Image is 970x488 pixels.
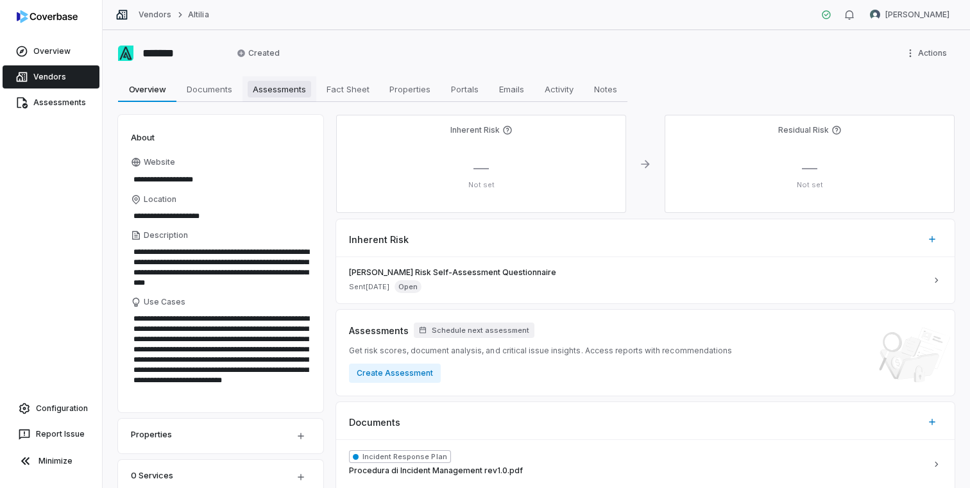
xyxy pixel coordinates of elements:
[17,10,78,23] img: logo-D7KZi-bG.svg
[139,10,171,20] a: Vendors
[494,81,529,97] span: Emails
[237,48,280,58] span: Created
[349,364,441,383] button: Create Assessment
[540,81,579,97] span: Activity
[188,10,208,20] a: Altilia
[5,397,97,420] a: Configuration
[675,180,944,190] p: Not set
[901,44,955,63] button: More actions
[38,456,72,466] span: Minimize
[802,158,817,177] span: —
[3,40,99,63] a: Overview
[131,243,311,292] textarea: Description
[885,10,949,20] span: [PERSON_NAME]
[321,81,375,97] span: Fact Sheet
[432,326,529,335] span: Schedule next assessment
[395,280,421,293] span: Open
[349,466,523,476] span: Procedura di Incident Management rev1.0.pdf
[349,267,926,278] span: [PERSON_NAME] Risk Self-Assessment Questionnaire
[33,97,86,108] span: Assessments
[349,282,389,292] span: Sent [DATE]
[131,207,311,225] input: Location
[124,81,171,97] span: Overview
[336,257,955,303] a: [PERSON_NAME] Risk Self-Assessment QuestionnaireSent[DATE]Open
[36,429,85,439] span: Report Issue
[778,125,829,135] h4: Residual Risk
[349,233,409,246] span: Inherent Risk
[144,297,185,307] span: Use Cases
[473,158,489,177] span: —
[5,423,97,446] button: Report Issue
[384,81,436,97] span: Properties
[589,81,622,97] span: Notes
[349,324,409,337] span: Assessments
[870,10,880,20] img: Pedro Henrique De Oliveira avatar
[248,81,311,97] span: Assessments
[131,131,155,143] span: About
[3,65,99,88] a: Vendors
[414,323,534,338] button: Schedule next assessment
[144,194,176,205] span: Location
[144,157,175,167] span: Website
[144,230,188,240] span: Description
[182,81,237,97] span: Documents
[450,125,500,135] h4: Inherent Risk
[33,46,71,56] span: Overview
[5,448,97,474] button: Minimize
[862,5,957,24] button: Pedro Henrique De Oliveira avatar[PERSON_NAME]
[36,403,88,414] span: Configuration
[131,310,311,400] textarea: Use Cases
[349,450,451,463] span: Incident Response Plan
[131,171,289,189] input: Website
[33,72,66,82] span: Vendors
[3,91,99,114] a: Assessments
[349,416,400,429] span: Documents
[349,346,732,356] span: Get risk scores, document analysis, and critical issue insights. Access reports with recommendations
[446,81,484,97] span: Portals
[346,180,616,190] p: Not set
